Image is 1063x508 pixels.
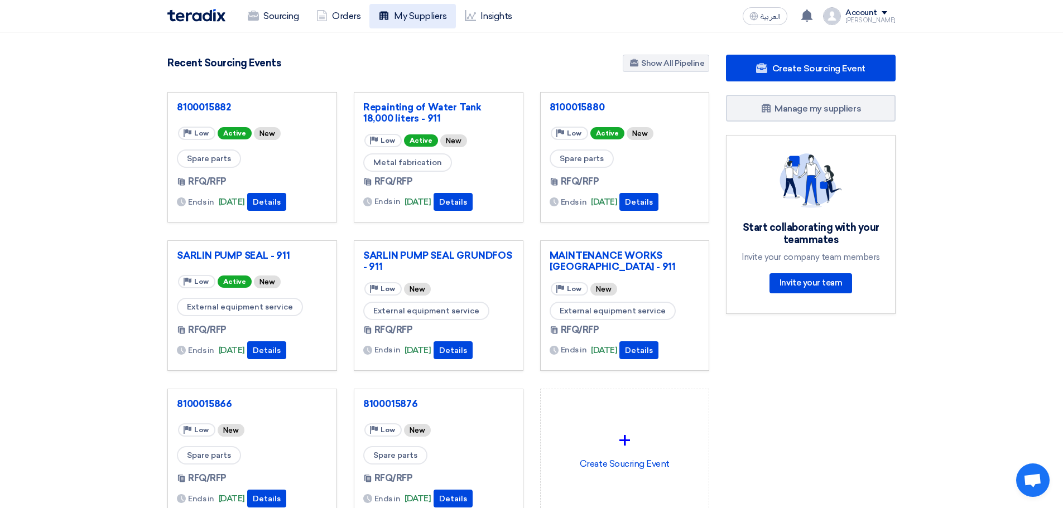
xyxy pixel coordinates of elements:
[456,4,521,28] a: Insights
[434,490,473,507] button: Details
[307,4,369,28] a: Orders
[567,129,581,137] span: Low
[381,426,395,434] span: Low
[404,424,431,437] div: New
[194,426,209,434] span: Low
[550,250,700,272] a: MAINTENANCE WORKS [GEOGRAPHIC_DATA] - 911
[404,134,438,147] span: Active
[627,127,653,140] div: New
[550,398,700,496] div: Create Soucring Event
[405,344,431,357] span: [DATE]
[188,323,227,337] span: RFQ/RFP
[769,273,852,293] a: Invite your team
[440,134,467,147] div: New
[363,153,452,172] span: Metal fabrication
[218,127,252,139] span: Active
[740,252,882,262] div: Invite your company team members
[567,285,581,293] span: Low
[177,298,303,316] span: External equipment service
[823,7,841,25] img: profile_test.png
[247,341,286,359] button: Details
[219,492,245,505] span: [DATE]
[845,8,877,18] div: Account
[590,127,624,139] span: Active
[363,250,514,272] a: SARLIN PUMP SEAL GRUNDFOS - 911
[619,193,658,211] button: Details
[405,196,431,209] span: [DATE]
[247,193,286,211] button: Details
[374,493,401,505] span: Ends in
[561,323,599,337] span: RFQ/RFP
[374,344,401,356] span: Ends in
[550,149,614,168] span: Spare parts
[405,492,431,505] span: [DATE]
[550,424,700,457] div: +
[780,153,842,208] img: invite_your_team.svg
[247,490,286,507] button: Details
[772,63,865,74] span: Create Sourcing Event
[1016,463,1050,497] a: Open chat
[434,341,473,359] button: Details
[219,344,245,357] span: [DATE]
[188,196,214,208] span: Ends in
[177,101,328,113] a: 8100015882
[591,344,617,357] span: [DATE]
[381,137,395,144] span: Low
[590,283,617,296] div: New
[194,278,209,286] span: Low
[369,4,455,28] a: My Suppliers
[177,398,328,409] a: 8100015866
[167,57,281,69] h4: Recent Sourcing Events
[239,4,307,28] a: Sourcing
[363,101,514,124] a: Repainting of Water Tank 18,000 liters - 911
[194,129,209,137] span: Low
[218,424,244,437] div: New
[619,341,658,359] button: Details
[404,283,431,296] div: New
[374,472,413,485] span: RFQ/RFP
[219,196,245,209] span: [DATE]
[188,175,227,188] span: RFQ/RFP
[254,275,281,288] div: New
[374,196,401,207] span: Ends in
[561,196,587,208] span: Ends in
[434,193,473,211] button: Details
[740,221,882,246] div: Start collaborating with your teammates
[561,175,599,188] span: RFQ/RFP
[374,175,413,188] span: RFQ/RFP
[363,398,514,409] a: 8100015876
[188,472,227,485] span: RFQ/RFP
[381,285,395,293] span: Low
[591,196,617,209] span: [DATE]
[177,149,241,168] span: Spare parts
[363,302,489,320] span: External equipment service
[743,7,787,25] button: العربية
[177,250,328,261] a: SARLIN PUMP SEAL - 911
[188,345,214,356] span: Ends in
[845,17,896,23] div: [PERSON_NAME]
[623,55,709,72] a: Show All Pipeline
[550,302,676,320] span: External equipment service
[167,9,225,22] img: Teradix logo
[726,95,896,122] a: Manage my suppliers
[188,493,214,505] span: Ends in
[374,323,413,337] span: RFQ/RFP
[550,101,700,113] a: 8100015880
[363,446,427,465] span: Spare parts
[218,275,252,288] span: Active
[761,13,781,21] span: العربية
[254,127,281,140] div: New
[177,446,241,465] span: Spare parts
[561,344,587,356] span: Ends in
